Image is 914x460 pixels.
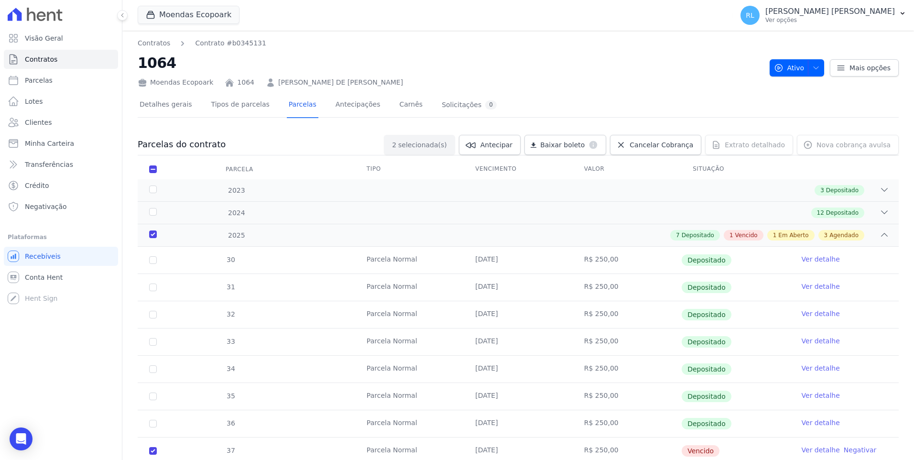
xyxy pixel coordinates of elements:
[829,231,859,240] span: Agendado
[802,336,840,346] a: Ver detalhe
[4,197,118,216] a: Negativação
[442,100,497,110] div: Solicitações
[573,301,681,328] td: R$ 250,00
[138,38,266,48] nav: Breadcrumb
[214,160,265,179] div: Parcela
[676,231,680,240] span: 7
[464,356,572,383] td: [DATE]
[729,231,733,240] span: 1
[682,363,731,375] span: Depositado
[682,231,714,240] span: Depositado
[573,410,681,437] td: R$ 250,00
[830,59,899,77] a: Mais opções
[817,208,824,217] span: 12
[464,274,572,301] td: [DATE]
[735,231,758,240] span: Vencido
[573,159,681,179] th: Valor
[733,2,914,29] button: RL [PERSON_NAME] [PERSON_NAME] Ver opções
[765,16,895,24] p: Ver opções
[149,284,157,291] input: Só é possível selecionar pagamentos em aberto
[138,6,239,24] button: Moendas Ecopoark
[195,38,266,48] a: Contrato #b0345131
[4,71,118,90] a: Parcelas
[10,427,33,450] div: Open Intercom Messenger
[209,93,272,118] a: Tipos de parcelas
[440,93,499,118] a: Solicitações0
[826,208,859,217] span: Depositado
[849,63,891,73] span: Mais opções
[149,420,157,427] input: Só é possível selecionar pagamentos em aberto
[397,93,424,118] a: Carnês
[226,338,235,345] span: 33
[4,29,118,48] a: Visão Geral
[149,256,157,264] input: Só é possível selecionar pagamentos em aberto
[25,55,57,64] span: Contratos
[226,283,235,291] span: 31
[773,231,777,240] span: 1
[25,118,52,127] span: Clientes
[824,231,828,240] span: 3
[25,139,74,148] span: Minha Carteira
[4,247,118,266] a: Recebíveis
[355,329,464,355] td: Parcela Normal
[237,77,254,88] a: 1064
[485,100,497,110] div: 0
[802,282,840,291] a: Ver detalhe
[25,97,43,106] span: Lotes
[226,365,235,372] span: 34
[464,159,572,179] th: Vencimento
[355,159,464,179] th: Tipo
[682,336,731,348] span: Depositado
[25,33,63,43] span: Visão Geral
[4,113,118,132] a: Clientes
[138,38,170,48] a: Contratos
[149,311,157,318] input: Só é possível selecionar pagamentos em aberto
[355,301,464,328] td: Parcela Normal
[25,202,67,211] span: Negativação
[334,93,382,118] a: Antecipações
[149,393,157,400] input: Só é possível selecionar pagamentos em aberto
[355,274,464,301] td: Parcela Normal
[138,52,762,74] h2: 1064
[4,134,118,153] a: Minha Carteira
[682,418,731,429] span: Depositado
[682,391,731,402] span: Depositado
[682,254,731,266] span: Depositado
[802,363,840,373] a: Ver detalhe
[826,186,859,195] span: Depositado
[25,252,61,261] span: Recebíveis
[682,309,731,320] span: Depositado
[610,135,701,155] a: Cancelar Cobrança
[573,356,681,383] td: R$ 250,00
[149,365,157,373] input: Só é possível selecionar pagamentos em aberto
[4,268,118,287] a: Conta Hent
[802,391,840,400] a: Ver detalhe
[682,445,719,457] span: Vencido
[138,38,762,48] nav: Breadcrumb
[573,329,681,355] td: R$ 250,00
[778,231,808,240] span: Em Aberto
[138,93,194,118] a: Detalhes gerais
[464,301,572,328] td: [DATE]
[149,338,157,346] input: Só é possível selecionar pagamentos em aberto
[25,273,63,282] span: Conta Hent
[278,77,403,88] a: [PERSON_NAME] DE [PERSON_NAME]
[573,247,681,274] td: R$ 250,00
[464,410,572,437] td: [DATE]
[464,247,572,274] td: [DATE]
[355,247,464,274] td: Parcela Normal
[4,176,118,195] a: Crédito
[226,310,235,318] span: 32
[355,383,464,410] td: Parcela Normal
[630,140,693,150] span: Cancelar Cobrança
[802,445,840,455] a: Ver detalhe
[25,76,53,85] span: Parcelas
[459,135,521,155] a: Antecipar
[226,256,235,263] span: 30
[25,181,49,190] span: Crédito
[138,139,226,150] h3: Parcelas do contrato
[802,254,840,264] a: Ver detalhe
[287,93,318,118] a: Parcelas
[4,50,118,69] a: Contratos
[4,155,118,174] a: Transferências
